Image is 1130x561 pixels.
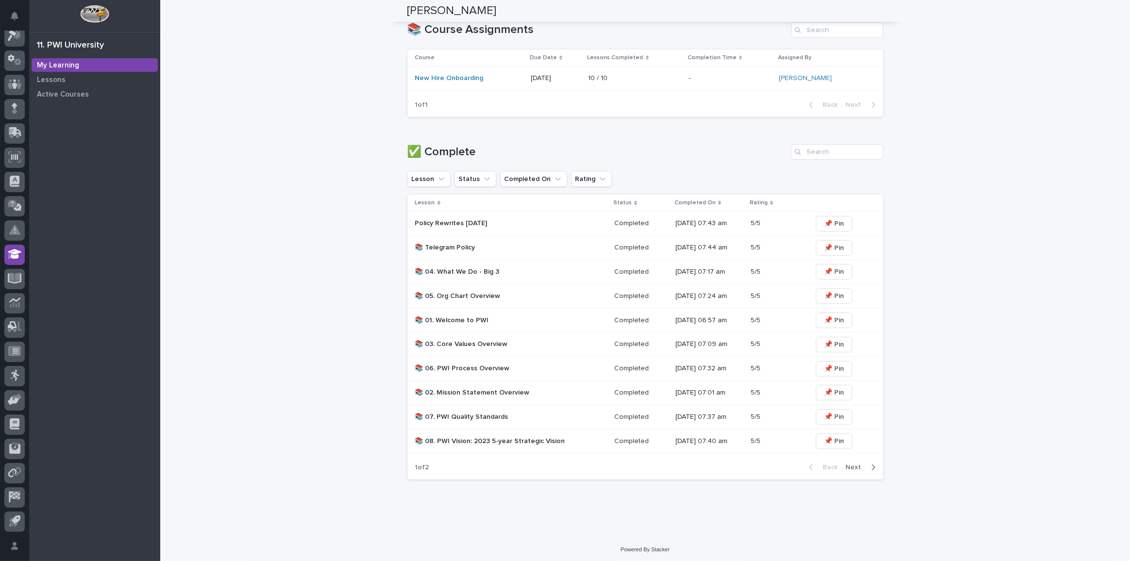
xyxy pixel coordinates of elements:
[750,198,768,208] p: Rating
[407,357,883,381] tr: 📚 06. PWI Process OverviewCompletedCompleted [DATE] 07:32 am5/55/5 📌 Pin
[791,22,883,38] input: Search
[751,266,762,276] p: 5/5
[415,74,484,82] a: New Hire Onboarding
[675,389,743,397] p: [DATE] 07:01 am
[816,361,852,377] button: 📌 Pin
[407,260,883,284] tr: 📚 04. What We Do - Big 3CompletedCompleted [DATE] 07:17 am5/55/5 📌 Pin
[415,52,435,63] p: Course
[824,412,844,422] span: 📌 Pin
[751,242,762,252] p: 5/5
[29,58,160,72] a: My Learning
[816,409,852,425] button: 📌 Pin
[791,144,883,160] input: Search
[824,315,844,325] span: 📌 Pin
[407,456,437,479] p: 1 of 2
[751,217,762,228] p: 5/5
[824,291,844,301] span: 📌 Pin
[817,464,838,471] span: Back
[614,411,651,421] p: Completed
[589,72,610,82] p: 10 / 10
[816,264,852,280] button: 📌 Pin
[751,338,762,348] p: 5/5
[614,387,651,397] p: Completed
[816,216,852,231] button: 📌 Pin
[614,338,651,348] p: Completed
[407,145,787,159] h1: ✅ Complete
[407,405,883,429] tr: 📚 07. PWI Quality StandardsCompletedCompleted [DATE] 07:37 am5/55/5 📌 Pin
[846,464,867,471] span: Next
[415,198,435,208] p: Lesson
[675,413,743,421] p: [DATE] 07:37 am
[675,268,743,276] p: [DATE] 07:17 am
[37,61,79,70] p: My Learning
[613,198,632,208] p: Status
[415,268,585,276] p: 📚 04. What We Do - Big 3
[4,6,25,26] button: Notifications
[751,411,762,421] p: 5/5
[824,364,844,374] span: 📌 Pin
[614,217,651,228] p: Completed
[407,212,883,236] tr: Policy Rewrites [DATE]CompletedCompleted [DATE] 07:43 am5/55/5 📌 Pin
[801,100,842,109] button: Back
[824,267,844,277] span: 📌 Pin
[614,242,651,252] p: Completed
[824,340,844,349] span: 📌 Pin
[751,314,762,325] p: 5/5
[675,316,743,325] p: [DATE] 06:57 am
[824,243,844,253] span: 📌 Pin
[571,171,612,187] button: Rating
[675,437,743,445] p: [DATE] 07:40 am
[407,23,787,37] h1: 📚 Course Assignments
[614,314,651,325] p: Completed
[842,463,883,472] button: Next
[407,380,883,405] tr: 📚 02. Mission Statement OverviewCompletedCompleted [DATE] 07:01 am5/55/5 📌 Pin
[407,429,883,453] tr: 📚 08. PWI Vision: 2023 5-year Strategic VisionCompletedCompleted [DATE] 07:40 am5/55/5 📌 Pin
[751,290,762,300] p: 5/5
[778,52,811,63] p: Assigned By
[415,437,585,445] p: 📚 08. PWI Vision: 2023 5-year Strategic Vision
[842,100,883,109] button: Next
[689,72,692,82] p: -
[588,52,643,63] p: Lessons Completed
[816,288,852,304] button: 📌 Pin
[415,244,585,252] p: 📚 Telegram Policy
[415,219,585,228] p: Policy Rewrites [DATE]
[407,236,883,260] tr: 📚 Telegram PolicyCompletedCompleted [DATE] 07:44 am5/55/5 📌 Pin
[407,93,436,117] p: 1 of 1
[816,337,852,352] button: 📌 Pin
[824,219,844,229] span: 📌 Pin
[816,433,852,449] button: 📌 Pin
[531,74,580,82] p: [DATE]
[407,171,451,187] button: Lesson
[407,308,883,332] tr: 📚 01. Welcome to PWICompletedCompleted [DATE] 06:57 am5/55/5 📌 Pin
[500,171,567,187] button: Completed On
[530,52,557,63] p: Due Date
[415,340,585,348] p: 📚 03. Core Values Overview
[779,74,832,82] a: [PERSON_NAME]
[407,332,883,357] tr: 📚 03. Core Values OverviewCompletedCompleted [DATE] 07:09 am5/55/5 📌 Pin
[415,316,585,325] p: 📚 01. Welcome to PWI
[614,435,651,445] p: Completed
[80,5,109,23] img: Workspace Logo
[675,198,716,208] p: Completed On
[12,12,25,27] div: Notifications
[37,90,89,99] p: Active Courses
[816,313,852,328] button: 📌 Pin
[846,101,867,108] span: Next
[614,266,651,276] p: Completed
[824,436,844,446] span: 📌 Pin
[816,240,852,256] button: 📌 Pin
[29,87,160,101] a: Active Courses
[751,387,762,397] p: 5/5
[675,244,743,252] p: [DATE] 07:44 am
[675,364,743,373] p: [DATE] 07:32 am
[455,171,496,187] button: Status
[407,66,883,91] tr: New Hire Onboarding [DATE]10 / 1010 / 10 -- [PERSON_NAME]
[29,72,160,87] a: Lessons
[415,364,585,373] p: 📚 06. PWI Process Overview
[37,76,66,84] p: Lessons
[751,363,762,373] p: 5/5
[407,284,883,308] tr: 📚 05. Org Chart OverviewCompletedCompleted [DATE] 07:24 am5/55/5 📌 Pin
